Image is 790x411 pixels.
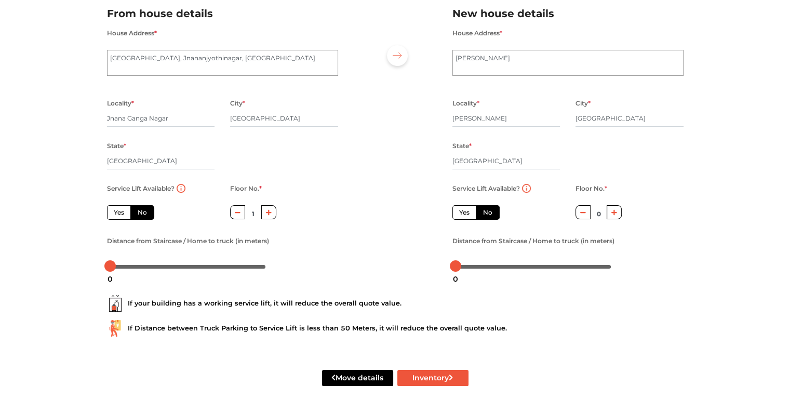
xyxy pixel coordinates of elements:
label: State [107,139,126,153]
label: State [452,139,472,153]
label: Distance from Staircase / Home to truck (in meters) [452,234,614,248]
label: City [230,97,245,110]
label: House Address [452,26,502,40]
div: 0 [103,270,117,288]
label: City [575,97,591,110]
label: Service Lift Available? [107,182,175,195]
label: Locality [452,97,479,110]
img: ... [107,295,124,312]
h2: From house details [107,5,338,22]
label: Locality [107,97,134,110]
label: Distance from Staircase / Home to truck (in meters) [107,234,269,248]
div: If your building has a working service lift, it will reduce the overall quote value. [107,295,684,312]
button: Inventory [397,370,468,386]
label: No [130,205,154,220]
button: Move details [322,370,393,386]
label: No [476,205,500,220]
h2: New house details [452,5,684,22]
label: Yes [107,205,131,220]
label: Floor No. [575,182,607,195]
label: Service Lift Available? [452,182,520,195]
img: ... [107,320,124,337]
textarea: [PERSON_NAME] [452,50,684,76]
label: House Address [107,26,157,40]
div: 0 [449,270,462,288]
label: Yes [452,205,476,220]
div: If Distance between Truck Parking to Service Lift is less than 50 Meters, it will reduce the over... [107,320,684,337]
label: Floor No. [230,182,262,195]
textarea: [GEOGRAPHIC_DATA], Jnananjyothinagar, [GEOGRAPHIC_DATA] [107,50,338,76]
